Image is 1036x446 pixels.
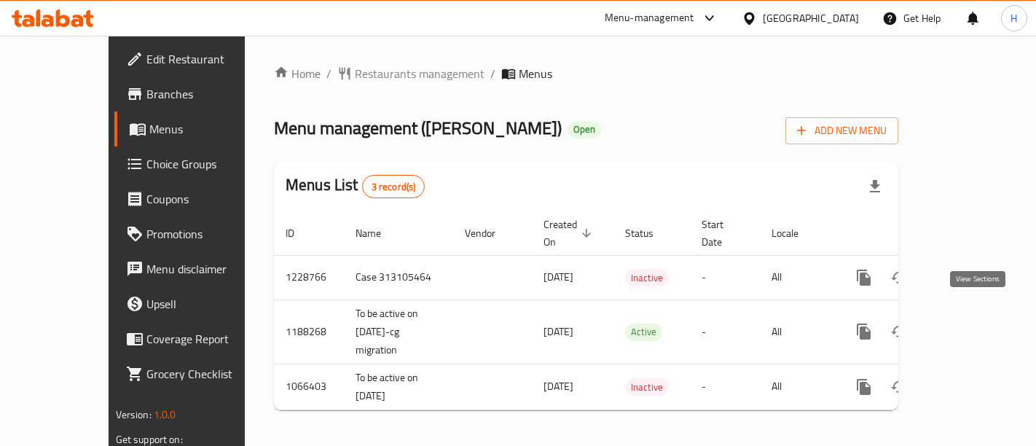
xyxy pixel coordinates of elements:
span: Branches [146,85,270,103]
td: Case 313105464 [344,255,453,300]
a: Restaurants management [337,65,484,82]
a: Edit Restaurant [114,42,281,77]
span: 3 record(s) [363,180,425,194]
td: 1066403 [274,364,344,410]
span: Upsell [146,295,270,313]
span: Version: [116,405,152,424]
a: Coupons [114,181,281,216]
button: more [847,314,882,349]
li: / [490,65,495,82]
a: Branches [114,77,281,111]
a: Menu disclaimer [114,251,281,286]
span: [DATE] [543,377,573,396]
span: Add New Menu [797,122,887,140]
button: more [847,369,882,404]
span: Restaurants management [355,65,484,82]
span: ID [286,224,313,242]
div: Open [568,121,601,138]
span: Locale [772,224,817,242]
span: Menu disclaimer [146,260,270,278]
a: Choice Groups [114,146,281,181]
span: Status [625,224,672,242]
div: [GEOGRAPHIC_DATA] [763,10,859,26]
div: Total records count [362,175,425,198]
div: Inactive [625,378,669,396]
span: Promotions [146,225,270,243]
th: Actions [835,211,998,256]
td: - [690,300,760,364]
span: [DATE] [543,267,573,286]
td: 1188268 [274,300,344,364]
td: All [760,300,835,364]
nav: breadcrumb [274,65,898,82]
span: Start Date [702,216,742,251]
a: Coverage Report [114,321,281,356]
a: Upsell [114,286,281,321]
span: Menu management ( [PERSON_NAME] ) [274,111,562,144]
a: Home [274,65,321,82]
td: All [760,255,835,300]
span: Inactive [625,270,669,286]
span: Active [625,324,662,340]
span: Coupons [146,190,270,208]
div: Menu-management [605,9,694,27]
td: To be active on [DATE] [344,364,453,410]
a: Menus [114,111,281,146]
span: Name [356,224,400,242]
button: Change Status [882,369,917,404]
span: Inactive [625,379,669,396]
span: 1.0.0 [154,405,176,424]
td: To be active on [DATE]-cg migration [344,300,453,364]
span: [DATE] [543,322,573,341]
table: enhanced table [274,211,998,410]
span: Coverage Report [146,330,270,348]
span: Edit Restaurant [146,50,270,68]
div: Export file [858,169,892,204]
span: Choice Groups [146,155,270,173]
div: Inactive [625,269,669,286]
h2: Menus List [286,174,425,198]
button: Add New Menu [785,117,898,144]
span: Menus [149,120,270,138]
span: Menus [519,65,552,82]
span: Created On [543,216,596,251]
span: H [1011,10,1017,26]
div: Active [625,324,662,341]
span: Grocery Checklist [146,365,270,383]
td: All [760,364,835,410]
a: Promotions [114,216,281,251]
button: more [847,260,882,295]
td: - [690,255,760,300]
td: - [690,364,760,410]
td: 1228766 [274,255,344,300]
a: Grocery Checklist [114,356,281,391]
span: Vendor [465,224,514,242]
span: Open [568,123,601,136]
button: Change Status [882,260,917,295]
li: / [326,65,331,82]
